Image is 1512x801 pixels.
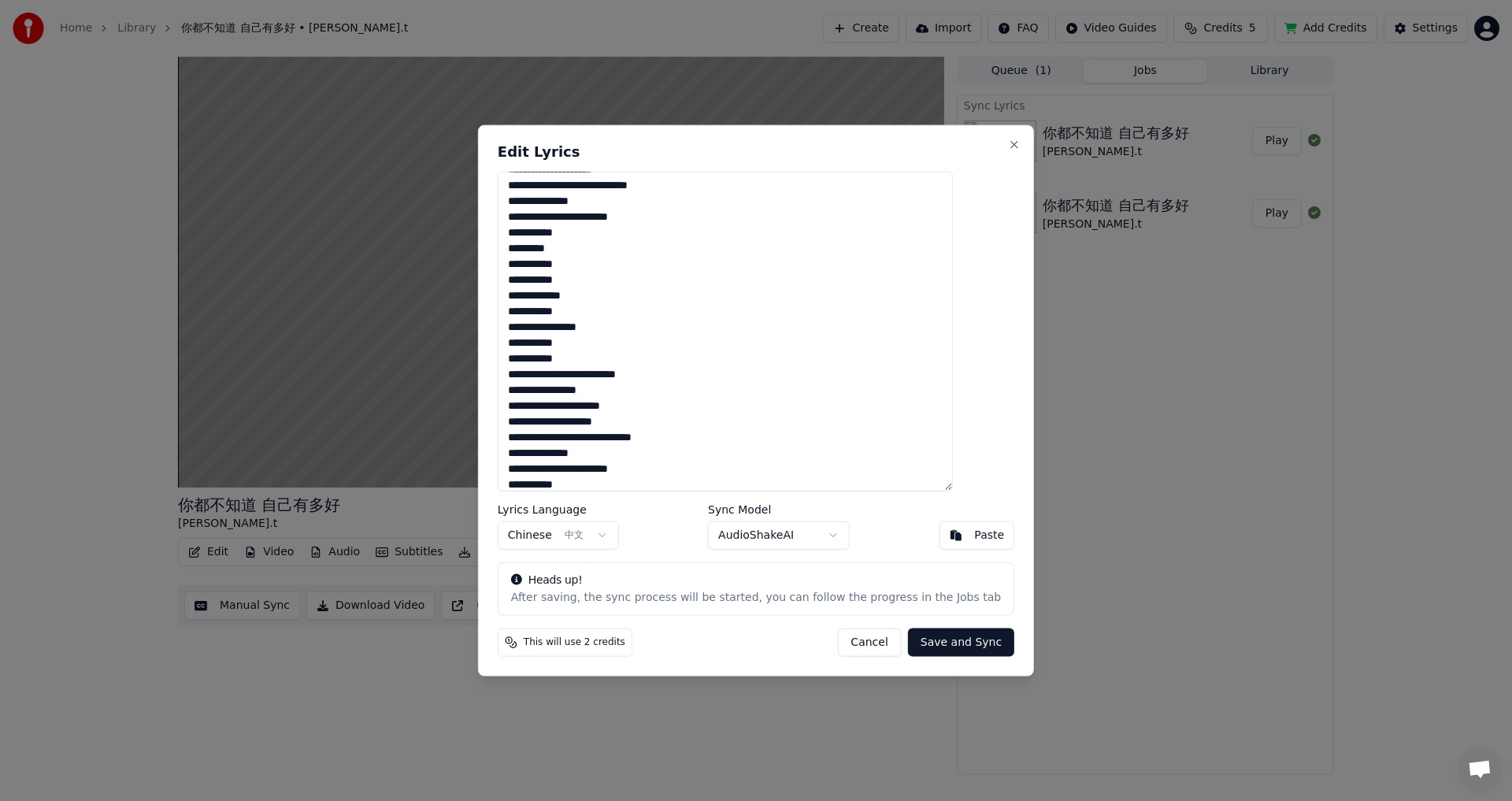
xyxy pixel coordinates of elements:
[524,636,625,649] span: This will use 2 credits
[837,629,901,657] button: Cancel
[498,504,619,515] label: Lyrics Language
[498,144,1014,158] h2: Edit Lyrics
[939,521,1014,550] button: Paste
[708,504,850,515] label: Sync Model
[511,590,1001,606] div: After saving, the sync process will be started, you can follow the progress in the Jobs tab
[974,528,1004,543] div: Paste
[511,573,1001,588] div: Heads up!
[908,629,1014,657] button: Save and Sync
